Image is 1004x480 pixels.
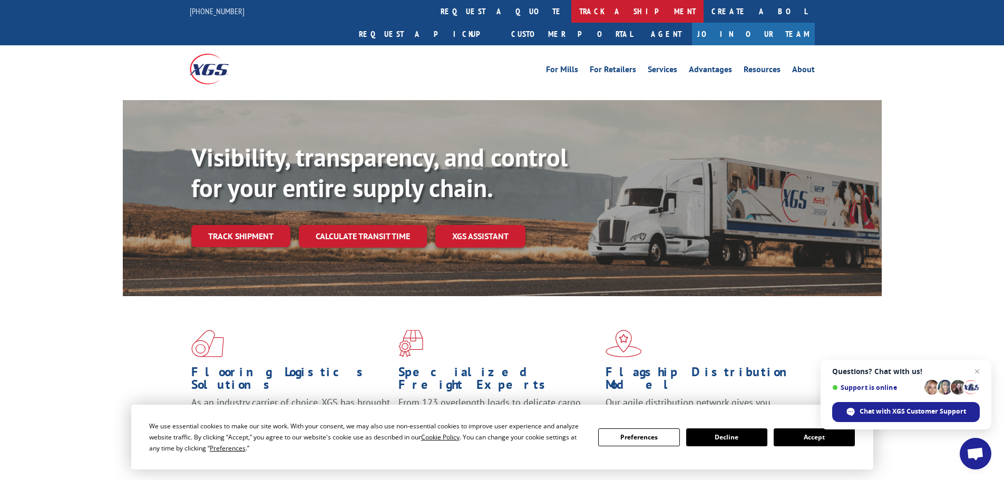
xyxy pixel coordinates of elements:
span: Close chat [971,365,983,378]
a: For Mills [546,65,578,77]
img: xgs-icon-total-supply-chain-intelligence-red [191,330,224,357]
span: Cookie Policy [421,433,460,442]
a: For Retailers [590,65,636,77]
div: Cookie Consent Prompt [131,405,873,469]
span: Chat with XGS Customer Support [860,407,966,416]
a: [PHONE_NUMBER] [190,6,245,16]
div: Chat with XGS Customer Support [832,402,980,422]
a: Request a pickup [351,23,503,45]
img: xgs-icon-flagship-distribution-model-red [606,330,642,357]
a: Resources [744,65,781,77]
a: Advantages [689,65,732,77]
button: Accept [774,428,855,446]
a: Calculate transit time [299,225,427,248]
span: Our agile distribution network gives you nationwide inventory management on demand. [606,396,800,421]
span: Preferences [210,444,246,453]
span: Support is online [832,384,921,391]
a: Customer Portal [503,23,640,45]
b: Visibility, transparency, and control for your entire supply chain. [191,141,568,204]
button: Decline [686,428,767,446]
a: Services [648,65,677,77]
p: From 123 overlength loads to delicate cargo, our experienced staff knows the best way to move you... [398,396,598,443]
a: XGS ASSISTANT [435,225,525,248]
a: Track shipment [191,225,290,247]
a: About [792,65,815,77]
img: xgs-icon-focused-on-flooring-red [398,330,423,357]
a: Agent [640,23,692,45]
h1: Flooring Logistics Solutions [191,366,391,396]
div: Open chat [960,438,991,469]
a: Join Our Team [692,23,815,45]
div: We use essential cookies to make our site work. With your consent, we may also use non-essential ... [149,420,586,454]
span: Questions? Chat with us! [832,367,980,376]
span: As an industry carrier of choice, XGS has brought innovation and dedication to flooring logistics... [191,396,390,434]
h1: Flagship Distribution Model [606,366,805,396]
button: Preferences [598,428,679,446]
h1: Specialized Freight Experts [398,366,598,396]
